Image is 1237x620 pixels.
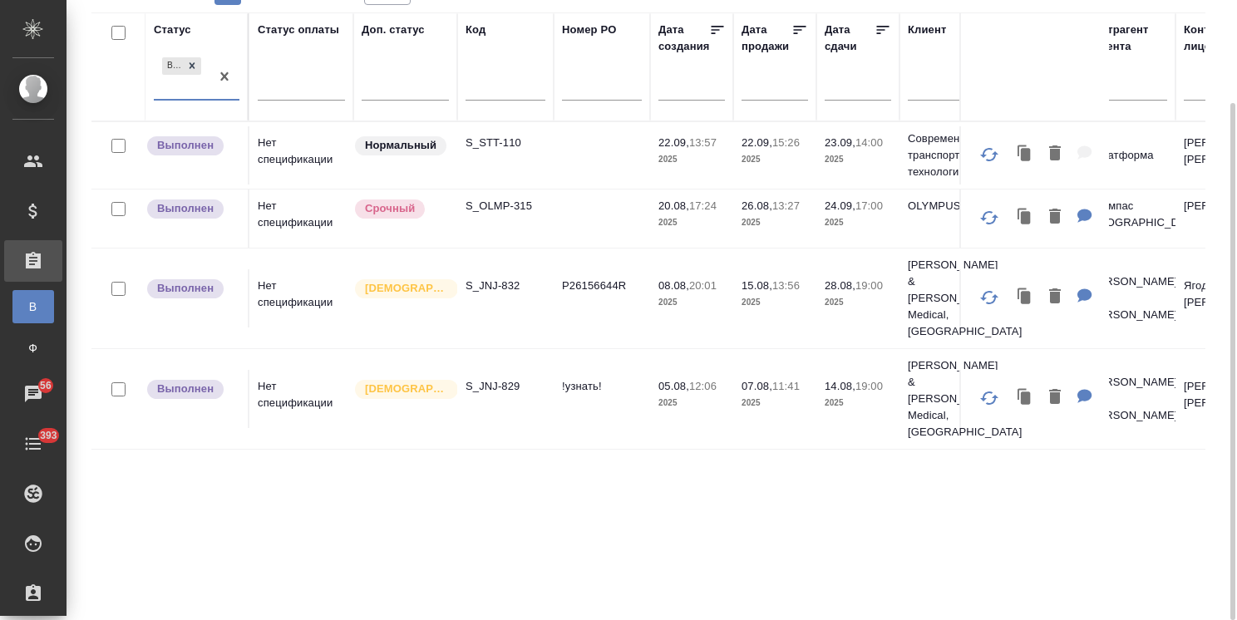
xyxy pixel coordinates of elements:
[658,294,725,311] p: 2025
[908,22,946,38] div: Клиент
[658,395,725,411] p: 2025
[825,395,891,411] p: 2025
[1041,200,1069,234] button: Удалить
[825,151,891,168] p: 2025
[855,199,883,212] p: 17:00
[21,298,46,315] span: В
[1069,381,1101,415] button: Для КМ: на услуги подписываем ДС (БД) по готовности дополнить названия услуг
[908,357,988,440] p: [PERSON_NAME] & [PERSON_NAME] Medical, [GEOGRAPHIC_DATA]
[742,380,772,392] p: 07.08,
[249,126,353,185] td: Нет спецификации
[1009,381,1041,415] button: Клонировать
[1087,22,1167,55] div: Контрагент клиента
[969,378,1009,418] button: Обновить
[772,279,800,292] p: 13:56
[145,135,239,157] div: Выставляет ПМ после сдачи и проведения начислений. Последний этап для ПМа
[825,22,875,55] div: Дата сдачи
[742,151,808,168] p: 2025
[658,199,689,212] p: 20.08,
[466,378,545,395] p: S_JNJ-829
[855,136,883,149] p: 14:00
[1087,273,1167,323] p: [PERSON_NAME] & [PERSON_NAME]
[157,280,214,297] p: Выполнен
[658,151,725,168] p: 2025
[162,57,183,75] div: Выполнен
[1041,280,1069,314] button: Удалить
[160,56,203,76] div: Выполнен
[855,279,883,292] p: 19:00
[1087,130,1167,180] p: АО «Платформа А»
[658,22,709,55] div: Дата создания
[969,198,1009,238] button: Обновить
[353,198,449,220] div: Выставляется автоматически, если на указанный объем услуг необходимо больше времени в стандартном...
[12,290,54,323] a: В
[554,269,650,327] td: P26156644R
[466,198,545,214] p: S_OLMP-315
[689,199,717,212] p: 17:24
[145,278,239,300] div: Выставляет ПМ после сдачи и проведения начислений. Последний этап для ПМа
[353,378,449,401] div: Выставляется автоматически для первых 3 заказов нового контактного лица. Особое внимание
[365,137,436,154] p: Нормальный
[658,136,689,149] p: 22.09,
[742,279,772,292] p: 15.08,
[772,199,800,212] p: 13:27
[21,340,46,357] span: Ф
[249,189,353,248] td: Нет спецификации
[353,135,449,157] div: Статус по умолчанию для стандартных заказов
[365,381,448,397] p: [DEMOGRAPHIC_DATA]
[1009,137,1041,171] button: Клонировать
[1069,200,1101,234] button: Для КМ: экспресс и скидка 50% на верстку
[689,380,717,392] p: 12:06
[249,269,353,327] td: Нет спецификации
[825,380,855,392] p: 14.08,
[145,198,239,220] div: Выставляет ПМ после сдачи и проведения начислений. Последний этап для ПМа
[466,22,485,38] div: Код
[258,22,339,38] div: Статус оплаты
[466,278,545,294] p: S_JNJ-832
[772,380,800,392] p: 11:41
[772,136,800,149] p: 15:26
[825,279,855,292] p: 28.08,
[362,22,425,38] div: Доп. статус
[1069,280,1101,314] button: Для КМ: на услуги подписываем ДС (БД) по готовности дополнить названия услуг
[353,278,449,300] div: Выставляется автоматически для первых 3 заказов нового контактного лица. Особое внимание
[908,130,988,180] p: Современные транспортные технологии
[658,214,725,231] p: 2025
[466,135,545,151] p: S_STT-110
[1087,198,1167,231] p: Олимпас [GEOGRAPHIC_DATA]
[365,200,415,217] p: Срочный
[562,22,616,38] div: Номер PO
[1041,381,1069,415] button: Удалить
[855,380,883,392] p: 19:00
[30,377,62,394] span: 56
[825,199,855,212] p: 24.09,
[825,294,891,311] p: 2025
[1009,200,1041,234] button: Клонировать
[742,22,791,55] div: Дата продажи
[742,294,808,311] p: 2025
[4,373,62,415] a: 56
[1009,280,1041,314] button: Клонировать
[145,378,239,401] div: Выставляет ПМ после сдачи и проведения начислений. Последний этап для ПМа
[908,257,988,340] p: [PERSON_NAME] & [PERSON_NAME] Medical, [GEOGRAPHIC_DATA]
[742,199,772,212] p: 26.08,
[30,427,67,444] span: 393
[969,278,1009,317] button: Обновить
[554,370,650,428] td: !узнать!
[742,214,808,231] p: 2025
[658,380,689,392] p: 05.08,
[154,22,191,38] div: Статус
[742,395,808,411] p: 2025
[249,370,353,428] td: Нет спецификации
[1087,374,1167,424] p: [PERSON_NAME] & [PERSON_NAME]
[689,279,717,292] p: 20:01
[689,136,717,149] p: 13:57
[969,135,1009,175] button: Обновить
[742,136,772,149] p: 22.09,
[825,136,855,149] p: 23.09,
[658,279,689,292] p: 08.08,
[365,280,448,297] p: [DEMOGRAPHIC_DATA]
[4,423,62,465] a: 393
[908,198,988,214] p: OLYMPUS
[157,200,214,217] p: Выполнен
